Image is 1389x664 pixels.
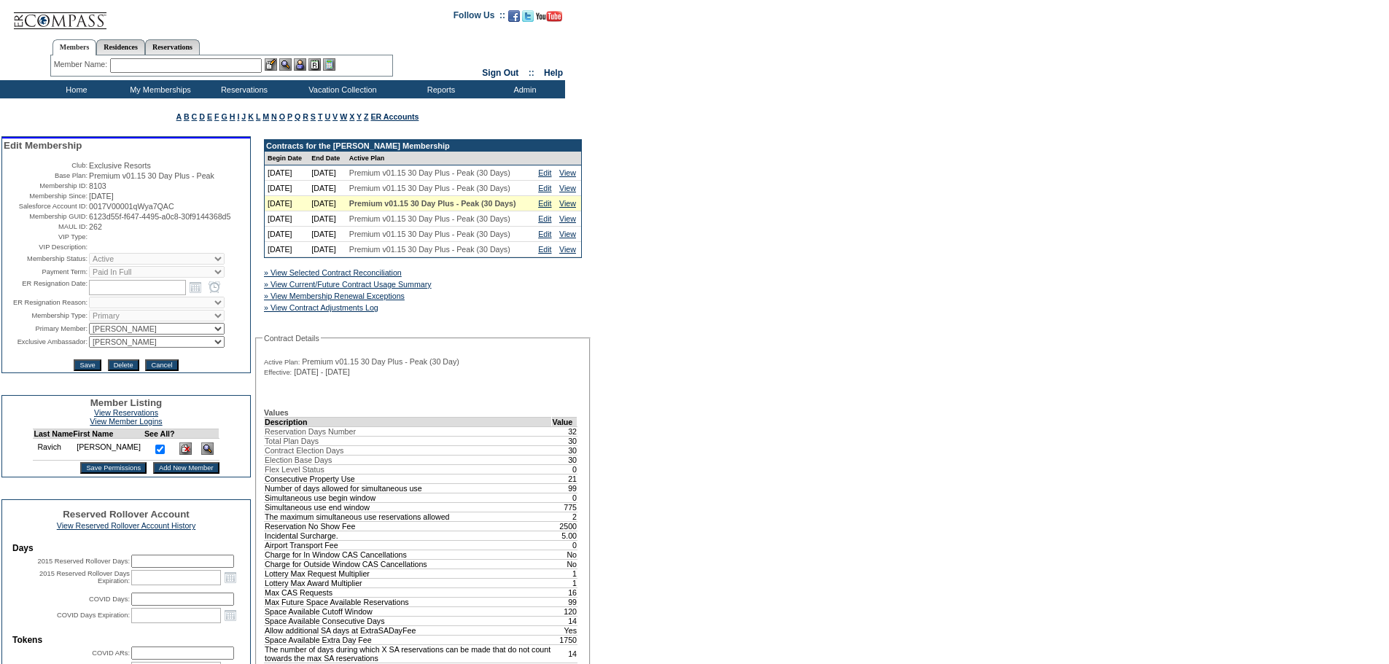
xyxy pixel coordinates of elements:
[96,39,145,55] a: Residences
[90,417,162,426] a: View Member Logins
[241,112,246,121] a: J
[4,222,87,231] td: MAUL ID:
[4,310,87,321] td: Membership Type:
[508,10,520,22] img: Become our fan on Facebook
[264,268,402,277] a: » View Selected Contract Reconciliation
[52,39,97,55] a: Members
[536,11,562,22] img: Subscribe to our YouTube Channel
[90,397,163,408] span: Member Listing
[265,625,552,635] td: Allow additional SA days at ExtraSADayFee
[265,165,308,181] td: [DATE]
[552,436,577,445] td: 30
[349,245,510,254] span: Premium v01.15 30 Day Plus - Peak (30 Days)
[481,80,565,98] td: Admin
[552,540,577,550] td: 0
[265,578,552,587] td: Lottery Max Award Multiplier
[346,152,535,165] td: Active Plan
[201,80,284,98] td: Reservations
[311,112,316,121] a: S
[265,196,308,211] td: [DATE]
[538,184,551,192] a: Edit
[357,112,362,121] a: Y
[265,569,552,578] td: Lottery Max Request Multiplier
[522,15,534,23] a: Follow us on Twitter
[265,635,552,644] td: Space Available Extra Day Fee
[323,58,335,71] img: b_calculator.gif
[4,253,87,265] td: Membership Status:
[318,112,323,121] a: T
[265,152,308,165] td: Begin Date
[308,196,346,211] td: [DATE]
[4,161,87,170] td: Club:
[89,222,102,231] span: 262
[552,464,577,474] td: 0
[34,429,73,439] td: Last Name
[552,512,577,521] td: 2
[265,227,308,242] td: [DATE]
[54,58,110,71] div: Member Name:
[324,112,330,121] a: U
[265,483,552,493] td: Number of days allowed for simultaneous use
[4,181,87,190] td: Membership ID:
[73,429,144,439] td: First Name
[12,635,240,645] td: Tokens
[264,368,292,377] span: Effective:
[522,10,534,22] img: Follow us on Twitter
[265,211,308,227] td: [DATE]
[264,358,300,367] span: Active Plan:
[559,245,576,254] a: View
[552,455,577,464] td: 30
[207,112,212,121] a: E
[265,559,552,569] td: Charge for Outside Window CAS Cancellations
[206,279,222,295] a: Open the time view popup.
[552,644,577,663] td: 14
[265,140,581,152] td: Contracts for the [PERSON_NAME] Membership
[92,649,130,657] label: COVID ARs:
[559,199,576,208] a: View
[559,230,576,238] a: View
[349,112,354,121] a: X
[294,367,350,376] span: [DATE] - [DATE]
[364,112,369,121] a: Z
[349,214,510,223] span: Premium v01.15 30 Day Plus - Peak (30 Days)
[279,112,285,121] a: O
[199,112,205,121] a: D
[4,297,87,308] td: ER Resignation Reason:
[552,597,577,606] td: 99
[4,266,87,278] td: Payment Term:
[265,58,277,71] img: b_edit.gif
[454,9,505,26] td: Follow Us ::
[4,171,87,180] td: Base Plan:
[294,58,306,71] img: Impersonate
[552,550,577,559] td: No
[4,192,87,200] td: Membership Since:
[144,429,175,439] td: See All?
[271,112,277,121] a: N
[262,334,321,343] legend: Contract Details
[256,112,260,121] a: L
[265,181,308,196] td: [DATE]
[73,439,144,461] td: [PERSON_NAME]
[538,214,551,223] a: Edit
[80,462,147,474] input: Save Permissions
[265,644,552,663] td: The number of days during which X SA reservations can be made that do not count towards the max S...
[265,550,552,559] td: Charge for In Window CAS Cancellations
[308,152,346,165] td: End Date
[265,493,552,502] td: Simultaneous use begin window
[349,230,510,238] span: Premium v01.15 30 Day Plus - Peak (30 Days)
[265,521,552,531] td: Reservation No Show Fee
[74,359,101,371] input: Save
[265,474,552,483] td: Consecutive Property Use
[4,202,87,211] td: Salesforce Account ID:
[264,303,378,312] a: » View Contract Adjustments Log
[287,112,292,121] a: P
[153,462,219,474] input: Add New Member
[508,15,520,23] a: Become our fan on Facebook
[544,68,563,78] a: Help
[94,408,158,417] a: View Reservations
[108,359,139,371] input: Delete
[552,559,577,569] td: No
[529,68,534,78] span: ::
[265,587,552,597] td: Max CAS Requests
[552,502,577,512] td: 775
